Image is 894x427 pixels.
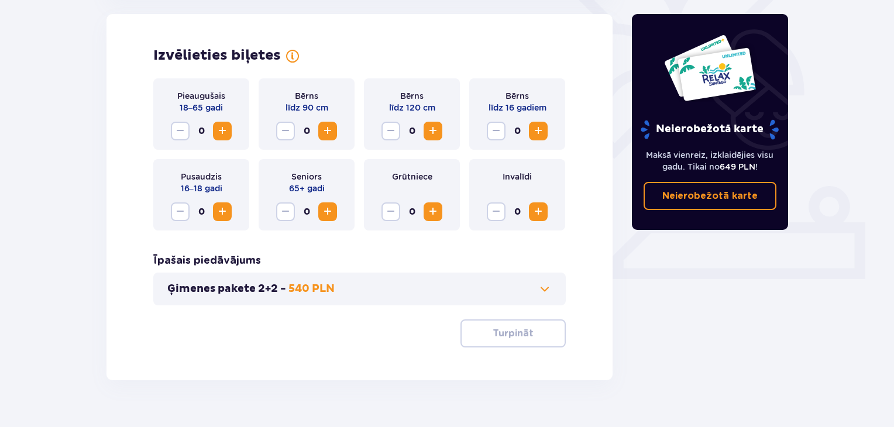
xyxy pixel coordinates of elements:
[289,184,325,193] font: 65+ gadi
[503,172,532,181] font: Invalīdi
[424,202,442,221] button: Palielināt
[171,202,190,221] button: Samazināt
[181,172,222,181] font: Pusaudzis
[529,122,548,140] button: Palielināt
[318,202,337,221] button: Palielināt
[487,202,506,221] button: Samazināt
[493,329,534,338] font: Turpināt
[167,282,552,296] button: Ģimenes pakete 2+2 -540 PLN
[288,282,335,295] font: 540 PLN
[514,206,521,218] font: 0
[153,256,261,266] font: Īpašais piedāvājums
[506,91,529,101] font: Bērns
[198,206,205,218] font: 0
[180,103,223,112] font: 18–65 gadi
[153,47,281,64] font: Izvēlieties biļetes
[487,122,506,140] button: Samazināt
[656,122,764,136] font: Neierobežotā karte
[720,162,755,171] font: 649 PLN
[276,122,295,140] button: Samazināt
[318,122,337,140] button: Palielināt
[276,202,295,221] button: Samazināt
[291,172,322,181] font: Seniors
[755,162,758,171] font: !
[304,125,310,137] font: 0
[489,103,546,112] font: līdz 16 gadiem
[295,91,318,101] font: Bērns
[171,122,190,140] button: Samazināt
[392,172,432,181] font: Grūtniece
[304,206,310,218] font: 0
[389,103,435,112] font: līdz 120 cm
[644,182,777,210] a: Neierobežotā karte
[646,150,773,171] font: Maksā vienreiz, izklaidējies visu gadu. Tikai no
[213,202,232,221] button: Palielināt
[424,122,442,140] button: Palielināt
[213,122,232,140] button: Palielināt
[400,91,424,101] font: Bērns
[167,282,286,295] font: Ģimenes pakete 2+2 -
[286,103,328,112] font: līdz 90 cm
[529,202,548,221] button: Palielināt
[381,122,400,140] button: Samazināt
[409,125,415,137] font: 0
[381,202,400,221] button: Samazināt
[663,34,757,102] img: Divas ieejas kartes uz Suntago ar vārdu "UNLIMITED RELAX" (NEIEROBEŽOTA ATPŪTA) uz balta fona, tr...
[181,184,222,193] font: 16–18 gadi
[409,206,415,218] font: 0
[460,319,566,347] button: Turpināt
[662,191,758,201] font: Neierobežotā karte
[514,125,521,137] font: 0
[198,125,205,137] font: 0
[177,91,225,101] font: Pieaugušais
